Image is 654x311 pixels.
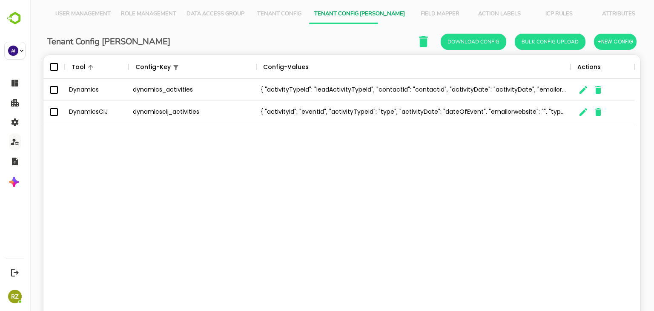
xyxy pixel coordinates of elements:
[485,34,556,50] button: Bulk Config Upload
[9,267,20,278] button: Logout
[279,62,289,72] button: Sort
[548,55,571,79] div: Actions
[385,11,435,17] span: Field Mapper
[26,11,81,17] span: User Management
[411,34,476,50] button: Download Config
[99,79,227,101] div: dynamics_activities
[445,11,494,17] span: Action Labels
[227,101,541,123] div: { "activityId": "eventId", "activityTypeId": "type", "activityDate": "dateOfEvent", "emailorwebsi...
[91,11,146,17] span: Role Management
[20,4,604,24] div: Vertical tabs example
[564,34,607,50] button: +New Config
[284,11,375,17] span: Tenant Config [PERSON_NAME]
[4,10,26,26] img: BambooboxLogoMark.f1c84d78b4c51b1a7b5f700c9845e183.svg
[564,11,614,17] span: Attributes
[42,55,56,79] div: Tool
[35,101,99,123] div: DynamicsCIJ
[56,62,66,72] button: Sort
[568,36,603,47] span: +New Config
[141,62,151,72] button: Show filters
[17,35,141,49] h6: Tenant Config [PERSON_NAME]
[505,11,554,17] span: ICP Rules
[35,79,99,101] div: Dynamics
[8,46,18,56] div: AI
[106,55,141,79] div: Config-Key
[233,55,279,79] div: Config-Values
[227,79,541,101] div: { "activityTypeId": "leadActivityTypeId", "contactId": "contactid", "activityDate": "activityDate...
[99,101,227,123] div: dynamicscij_activities
[157,11,215,17] span: Data Access Group
[225,11,274,17] span: Tenant Config
[8,290,22,303] div: RZ
[151,62,161,72] button: Sort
